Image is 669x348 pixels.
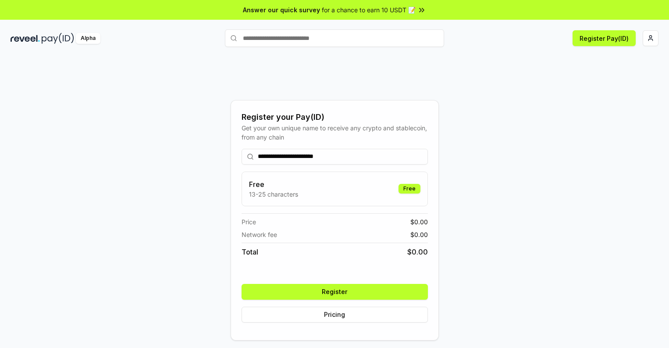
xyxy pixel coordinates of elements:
[242,111,428,123] div: Register your Pay(ID)
[410,217,428,226] span: $ 0.00
[242,307,428,323] button: Pricing
[242,247,258,257] span: Total
[399,184,420,194] div: Free
[42,33,74,44] img: pay_id
[242,230,277,239] span: Network fee
[11,33,40,44] img: reveel_dark
[573,30,636,46] button: Register Pay(ID)
[249,179,298,190] h3: Free
[242,123,428,142] div: Get your own unique name to receive any crypto and stablecoin, from any chain
[242,284,428,300] button: Register
[242,217,256,226] span: Price
[410,230,428,239] span: $ 0.00
[322,5,416,14] span: for a chance to earn 10 USDT 📝
[407,247,428,257] span: $ 0.00
[76,33,100,44] div: Alpha
[243,5,320,14] span: Answer our quick survey
[249,190,298,199] p: 13-25 characters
